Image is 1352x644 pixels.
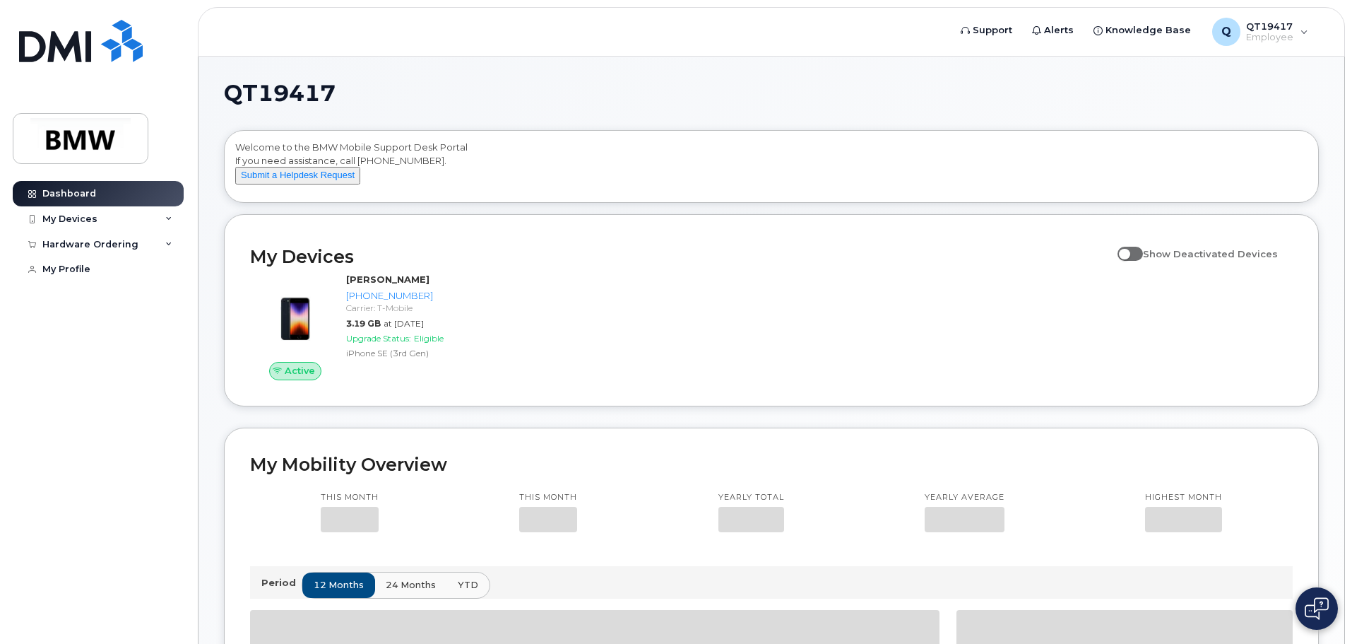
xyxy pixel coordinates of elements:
a: Submit a Helpdesk Request [235,169,360,180]
div: Carrier: T-Mobile [346,302,492,314]
span: QT19417 [224,83,336,104]
input: Show Deactivated Devices [1117,240,1129,252]
p: Yearly total [718,492,784,503]
div: iPhone SE (3rd Gen) [346,347,492,359]
p: Highest month [1145,492,1222,503]
span: Upgrade Status: [346,333,411,344]
h2: My Devices [250,246,1110,267]
h2: My Mobility Overview [250,454,1293,475]
span: 3.19 GB [346,318,381,329]
p: This month [519,492,577,503]
a: Active[PERSON_NAME][PHONE_NUMBER]Carrier: T-Mobile3.19 GBat [DATE]Upgrade Status:EligibleiPhone S... [250,273,498,380]
span: at [DATE] [384,318,424,329]
span: YTD [458,578,478,592]
p: Yearly average [925,492,1004,503]
span: Active [285,364,315,377]
span: Show Deactivated Devices [1143,248,1278,259]
strong: [PERSON_NAME] [346,274,429,285]
img: Open chat [1305,597,1329,620]
div: [PHONE_NUMBER] [346,289,492,303]
p: This month [321,492,379,503]
span: Eligible [414,333,444,344]
button: Submit a Helpdesk Request [235,167,360,185]
div: Welcome to the BMW Mobile Support Desk Portal If you need assistance, call [PHONE_NUMBER]. [235,141,1307,197]
img: image20231002-3703462-1angbar.jpeg [261,280,329,348]
p: Period [261,576,302,590]
span: 24 months [386,578,436,592]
